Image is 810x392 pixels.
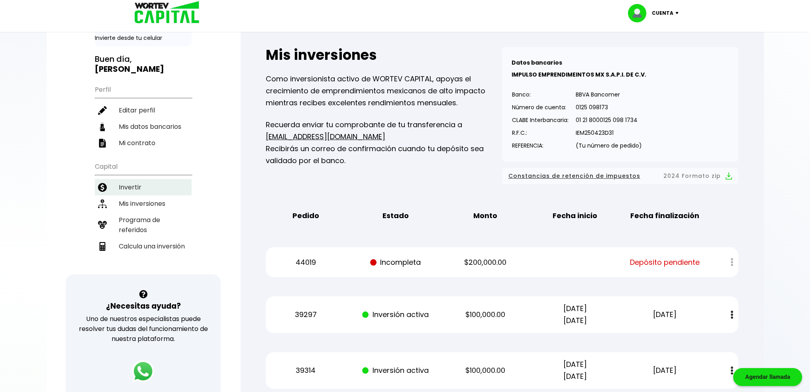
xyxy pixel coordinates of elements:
[652,7,673,19] p: Cuenta
[512,59,562,67] b: Datos bancarios
[95,212,192,238] a: Programa de referidos
[98,183,107,192] img: invertir-icon.b3b967d7.svg
[268,309,343,321] p: 39297
[95,179,192,195] a: Invertir
[512,101,569,113] p: Número de cuenta:
[512,140,569,152] p: REFERENCIA:
[95,34,192,42] p: Invierte desde tu celular
[95,54,192,74] h3: Buen día,
[95,81,192,151] ul: Perfil
[266,73,502,109] p: Como inversionista activo de WORTEV CAPITAL, apoyas el crecimiento de emprendimientos mexicanos d...
[358,309,433,321] p: Inversión activa
[512,127,569,139] p: R.F.C.:
[76,314,210,344] p: Uno de nuestros especialistas puede resolver tus dudas del funcionamiento de nuestra plataforma.
[576,89,642,100] p: BBVA Bancomer
[733,368,802,386] div: Agendar llamada
[95,102,192,118] a: Editar perfil
[292,210,319,222] b: Pedido
[630,256,700,268] span: Depósito pendiente
[132,360,154,382] img: logos_whatsapp-icon.242b2217.svg
[106,300,180,312] h3: ¿Necesitas ayuda?
[537,303,613,327] p: [DATE] [DATE]
[95,63,164,75] b: [PERSON_NAME]
[95,195,192,212] a: Mis inversiones
[95,118,192,135] a: Mis datos bancarios
[95,135,192,151] a: Mi contrato
[627,309,703,321] p: [DATE]
[576,140,642,152] p: (Tu número de pedido)
[98,221,107,229] img: recomiendanos-icon.9b8e9327.svg
[266,132,385,142] a: [EMAIL_ADDRESS][DOMAIN_NAME]
[630,210,699,222] b: Fecha finalización
[95,158,192,274] ul: Capital
[673,12,684,14] img: icon-down
[268,256,343,268] p: 44019
[95,238,192,254] a: Calcula una inversión
[628,4,652,22] img: profile-image
[473,210,497,222] b: Monto
[627,364,703,376] p: [DATE]
[512,71,646,79] b: IMPULSO EMPRENDIMEINTOS MX S.A.P.I. DE C.V.
[537,359,613,382] p: [DATE] [DATE]
[576,114,642,126] p: 01 21 8000125 098 1734
[447,309,523,321] p: $100,000.00
[98,106,107,115] img: editar-icon.952d3147.svg
[266,119,502,167] p: Recuerda enviar tu comprobante de tu transferencia a Recibirás un correo de confirmación cuando t...
[358,364,433,376] p: Inversión activa
[508,171,640,181] span: Constancias de retención de impuestos
[268,364,343,376] p: 39314
[447,256,523,268] p: $200,000.00
[266,47,502,63] h2: Mis inversiones
[98,139,107,148] img: contrato-icon.f2db500c.svg
[576,127,642,139] p: IEM250423D31
[447,364,523,376] p: $100,000.00
[98,242,107,251] img: calculadora-icon.17d418c4.svg
[576,101,642,113] p: 0125 098173
[512,89,569,100] p: Banco:
[512,114,569,126] p: CLABE Interbancaria:
[98,199,107,208] img: inversiones-icon.6695dc30.svg
[553,210,597,222] b: Fecha inicio
[358,256,433,268] p: Incompleta
[508,171,732,181] button: Constancias de retención de impuestos2024 Formato zip
[382,210,408,222] b: Estado
[98,122,107,131] img: datos-icon.10cf9172.svg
